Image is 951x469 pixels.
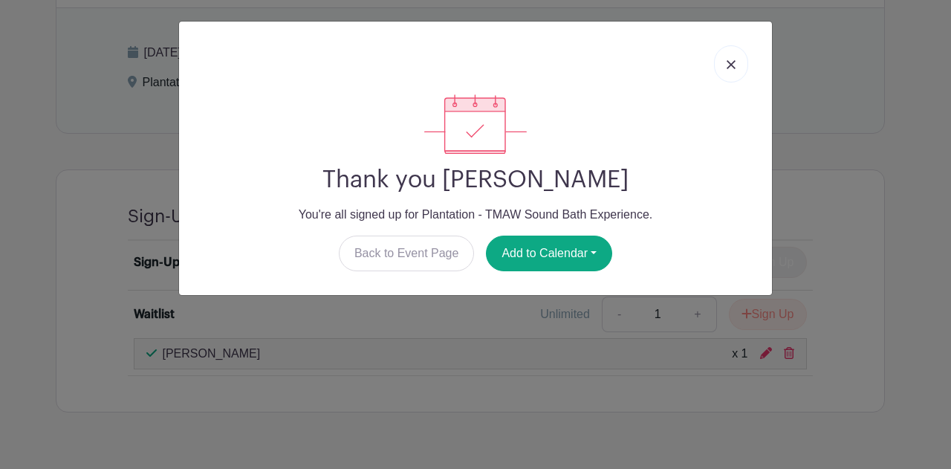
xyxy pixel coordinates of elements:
img: close_button-5f87c8562297e5c2d7936805f587ecaba9071eb48480494691a3f1689db116b3.svg [727,60,736,69]
a: Back to Event Page [339,236,475,271]
img: signup_complete-c468d5dda3e2740ee63a24cb0ba0d3ce5d8a4ecd24259e683200fb1569d990c8.svg [424,94,527,154]
button: Add to Calendar [486,236,612,271]
h2: Thank you [PERSON_NAME] [191,166,760,194]
p: You're all signed up for Plantation - TMAW Sound Bath Experience. [191,206,760,224]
